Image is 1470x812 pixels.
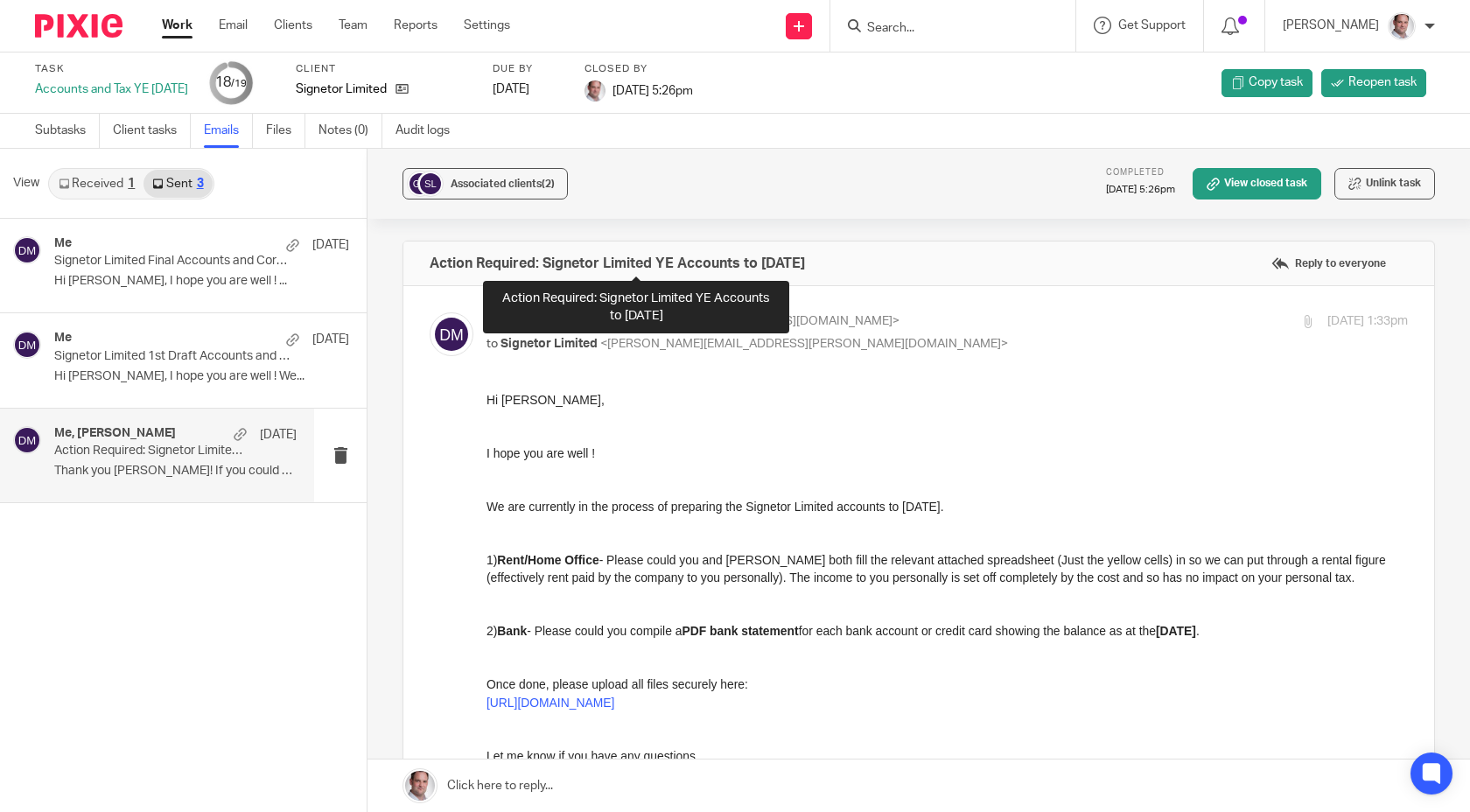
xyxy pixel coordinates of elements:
a: Files [266,114,305,148]
img: Munro%20Partners-3202.jpg [1388,12,1416,40]
input: Search [865,21,1023,37]
p: [DATE] [260,426,297,444]
button: Associated clients(2) [402,168,568,199]
span: (2) [542,178,555,189]
a: Team [339,17,367,34]
img: svg%3E [407,171,433,197]
strong: PDF bank statement [195,233,311,247]
label: Closed by [584,62,693,76]
div: 18 [215,73,247,93]
span: View [13,174,39,192]
span: Signetor Limited [500,338,598,350]
a: Clients [274,17,312,34]
div: [DATE] [493,80,563,98]
img: svg%3E [417,171,444,197]
p: Signetor Limited [296,80,387,98]
label: Reply to everyone [1267,250,1390,276]
div: Accounts and Tax YE [DATE] [35,80,188,98]
a: Sent3 [143,170,212,198]
h4: Me [54,236,72,251]
a: @munroandpartner [591,198,696,212]
span: Get Support [1118,19,1186,31]
img: svg%3E [13,236,41,264]
p: [DATE] 1:33pm [1327,312,1408,331]
p: [DATE] 5:26pm [1106,183,1175,197]
img: 5ba0d0cb3866e5247cecfcbd9ba3805b.png [431,197,444,209]
strong: Bank [10,233,40,247]
label: Task [35,62,188,76]
img: svg%3E [13,426,41,454]
img: 99510bbc9f6654ff59d805d0bd8c8b82.png [573,195,587,209]
span: Copy task [1249,73,1303,91]
p: Action Required: Signetor Limited YE Accounts to [DATE] [54,444,248,458]
a: Reopen task [1321,69,1426,97]
img: svg%3E [13,331,41,359]
h4: Me [54,331,72,346]
a: Settings [464,17,510,34]
a: Copy task [1221,69,1312,97]
small: /19 [231,79,247,88]
span: Associated clients [451,178,555,189]
a: Work [162,17,192,34]
a: Subtasks [35,114,100,148]
span: Reopen task [1348,73,1417,91]
a: View closed task [1193,168,1321,199]
a: [PERSON_NAME][EMAIL_ADDRESS][DOMAIN_NAME] [11,198,317,212]
p: Signetor Limited Final Accounts and Corporation Tax Return [DATE] + Corporation Tax Payment Details [54,254,290,269]
a: davidmunroaccountant [447,198,570,212]
a: [DOMAIN_NAME] [332,198,429,212]
p: [DATE] [312,236,349,254]
a: Client tasks [113,114,191,148]
span: <[PERSON_NAME][EMAIL_ADDRESS][DOMAIN_NAME]> [588,315,899,327]
img: Munro%20Partners-3202.jpg [584,80,605,101]
a: [URL][DOMAIN_NAME] [192,179,320,193]
img: svg%3E [430,312,473,356]
a: Email [219,17,248,34]
p: Signetor Limited 1st Draft Accounts and Corporation Tax Return [DATE] [54,349,290,364]
a: Emails [204,114,253,148]
strong: [DATE] [669,233,710,247]
div: 3 [197,178,204,190]
p: [PERSON_NAME] [1283,17,1379,34]
span: [DATE] 5:26pm [612,84,693,96]
h4: Action Required: Signetor Limited YE Accounts to [DATE] [430,255,805,272]
span: Completed [1106,168,1165,177]
label: Due by [493,62,563,76]
a: Audit logs [395,114,463,148]
p: Thank you [PERSON_NAME]! If you could get the other... [54,464,297,479]
strong: Rent/Home Office [10,162,112,176]
img: Pixie [35,14,122,38]
span: <[PERSON_NAME][EMAIL_ADDRESS][PERSON_NAME][DOMAIN_NAME]> [600,338,1008,350]
span: to [486,338,498,350]
label: Client [296,62,471,76]
p: Hi [PERSON_NAME], I hope you are well ! ... [54,274,349,289]
p: [DATE] [312,331,349,348]
span: [PERSON_NAME] [486,315,585,327]
h4: Me, [PERSON_NAME] [54,426,176,441]
div: 1 [128,178,135,190]
a: Reports [394,17,437,34]
button: Unlink task [1334,168,1435,199]
p: Hi [PERSON_NAME], I hope you are well ! We... [54,369,349,384]
a: Received1 [50,170,143,198]
a: Notes (0) [318,114,382,148]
